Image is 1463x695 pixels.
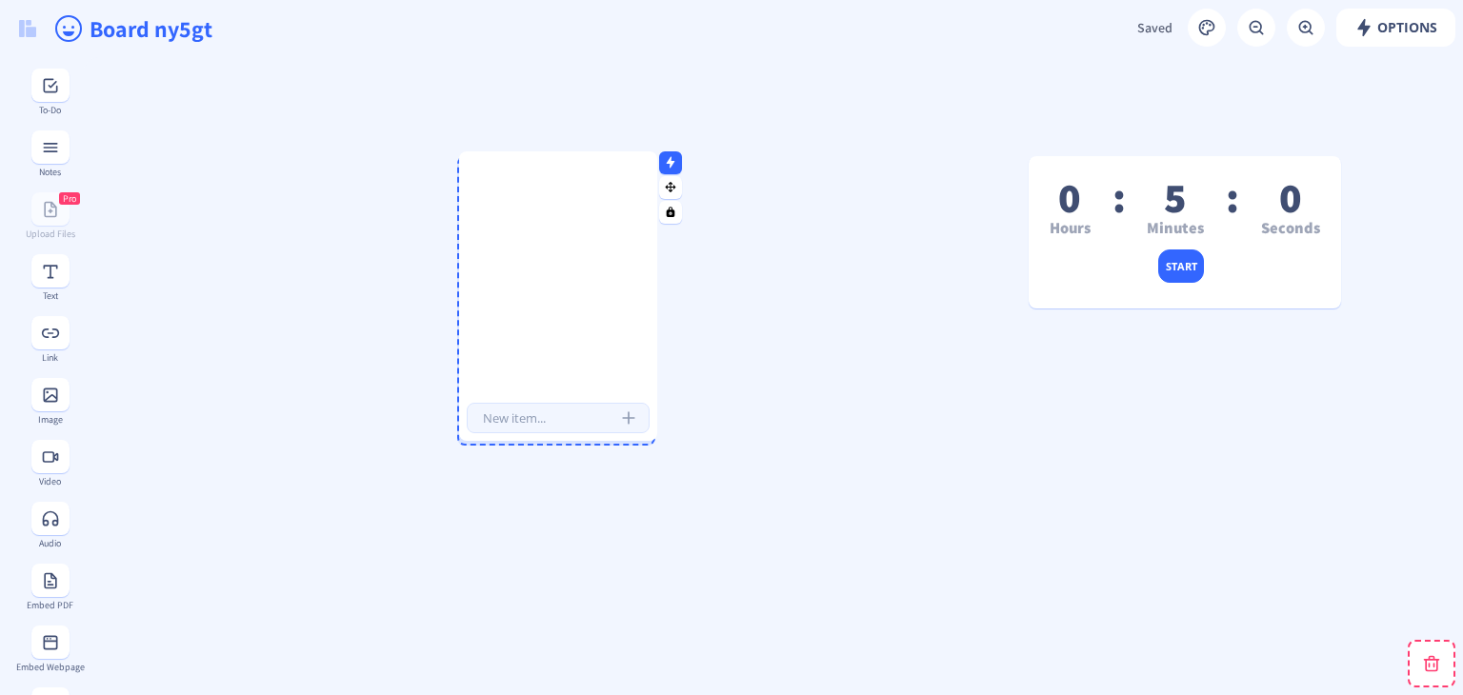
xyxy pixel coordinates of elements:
[19,20,36,37] img: logo.svg
[15,352,85,363] div: Link
[1137,19,1172,36] span: Saved
[1147,188,1204,208] div: 5
[1354,20,1437,35] span: Options
[15,290,85,301] div: Text
[1050,188,1091,208] div: 0
[467,403,650,433] input: New item...
[15,476,85,486] div: Video
[1261,188,1320,208] div: 0
[53,13,84,44] ion-icon: happy outline
[1226,188,1239,239] span: :
[1336,9,1455,47] button: Options
[15,414,85,425] div: Image
[15,538,85,548] div: Audio
[15,600,85,610] div: Embed PDF
[1112,188,1126,239] span: :
[15,167,85,177] div: Notes
[1158,249,1205,283] button: start
[63,192,76,205] span: Pro
[15,662,85,672] div: Embed Webpage
[15,105,85,115] div: To-Do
